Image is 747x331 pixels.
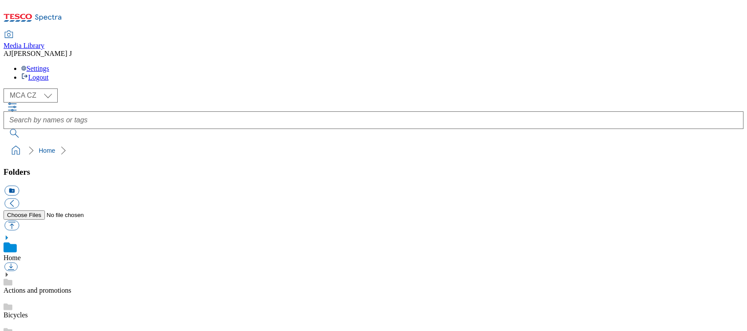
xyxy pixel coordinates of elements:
[21,65,49,72] a: Settings
[4,50,11,57] span: AJ
[9,143,23,158] a: home
[4,142,743,159] nav: breadcrumb
[4,311,28,319] a: Bicycles
[11,50,72,57] span: [PERSON_NAME] J
[4,254,21,261] a: Home
[4,42,44,49] span: Media Library
[4,167,743,177] h3: Folders
[39,147,55,154] a: Home
[4,111,743,129] input: Search by names or tags
[4,31,44,50] a: Media Library
[4,287,71,294] a: Actions and promotions
[21,74,48,81] a: Logout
